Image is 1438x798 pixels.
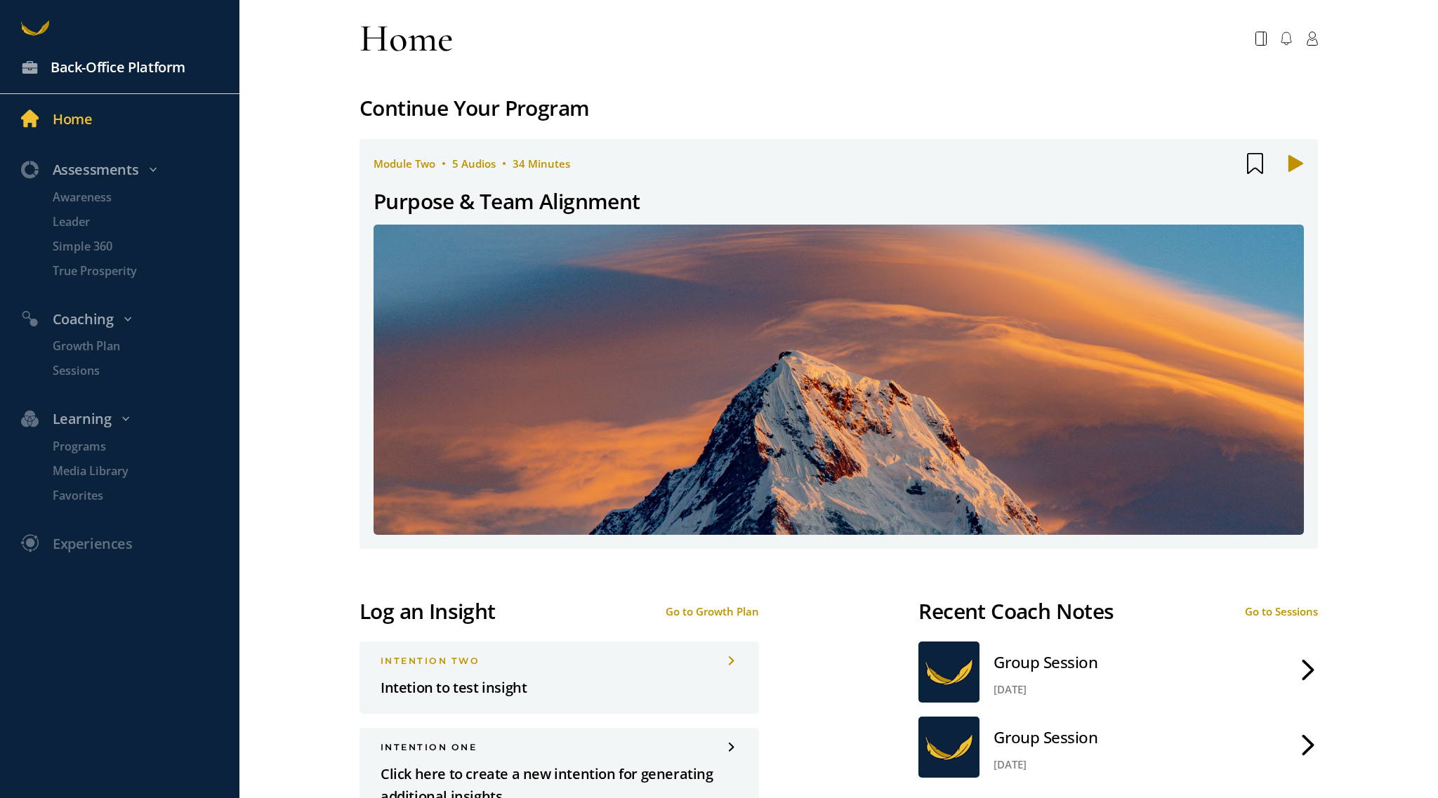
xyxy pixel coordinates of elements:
[359,594,496,628] div: Log an Insight
[1245,604,1318,618] div: Go to Sessions
[32,487,239,505] a: Favorites
[994,649,1097,677] div: Group Session
[32,189,239,206] a: Awareness
[53,463,236,480] p: Media Library
[53,189,236,206] p: Awareness
[53,213,236,231] p: Leader
[32,438,239,455] a: Programs
[11,408,246,431] div: Learning
[53,262,236,280] p: True Prosperity
[374,185,640,218] div: Purpose & Team Alignment
[994,757,1097,771] div: [DATE]
[359,139,1318,549] a: module two5 Audios34 MinutesPurpose & Team Alignment
[381,742,738,752] div: INTENTION one
[32,338,239,355] a: Growth Plan
[381,656,738,666] div: INTENTION two
[53,533,133,556] div: Experiences
[359,641,759,714] a: INTENTION twoIntetion to test insight
[53,338,236,355] p: Growth Plan
[53,362,236,380] p: Sessions
[666,604,759,618] div: Go to Growth Plan
[53,487,236,505] p: Favorites
[53,438,236,455] p: Programs
[918,641,1318,703] a: Group Session[DATE]
[513,157,570,171] span: 34 Minutes
[11,308,246,331] div: Coaching
[381,677,738,700] p: Intetion to test insight
[359,91,1318,125] div: Continue Your Program
[994,682,1097,696] div: [DATE]
[32,213,239,231] a: Leader
[32,262,239,280] a: True Prosperity
[918,641,979,703] img: abroad-gold.png
[918,594,1114,628] div: Recent Coach Notes
[32,463,239,480] a: Media Library
[32,238,239,255] a: Simple 360
[374,157,435,171] span: module two
[374,225,1304,535] img: 624ff8409ce498e9c2dfa85d_1697608424.jpg
[51,56,185,79] div: Back-Office Platform
[918,717,1318,778] a: Group Session[DATE]
[994,724,1097,752] div: Group Session
[918,717,979,778] img: abroad-gold.png
[359,14,454,63] div: Home
[32,362,239,380] a: Sessions
[53,108,92,131] div: Home
[53,238,236,255] p: Simple 360
[452,157,496,171] span: 5 Audios
[11,159,246,182] div: Assessments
